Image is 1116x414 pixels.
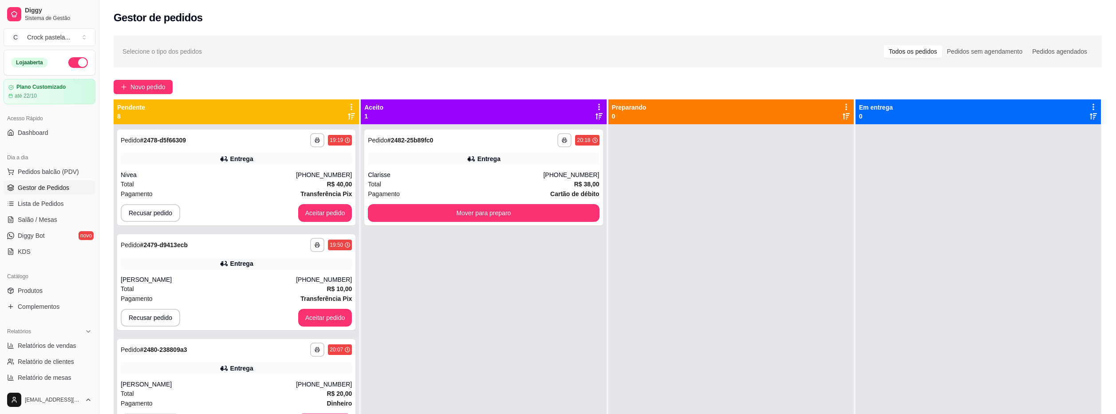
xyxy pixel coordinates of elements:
[121,189,153,199] span: Pagamento
[121,241,140,248] span: Pedido
[18,247,31,256] span: KDS
[884,45,942,58] div: Todos os pedidos
[122,47,202,56] span: Selecione o tipo dos pedidos
[114,11,203,25] h2: Gestor de pedidos
[4,197,95,211] a: Lista de Pedidos
[296,275,352,284] div: [PHONE_NUMBER]
[4,229,95,243] a: Diggy Botnovo
[121,346,140,353] span: Pedido
[4,126,95,140] a: Dashboard
[859,103,893,112] p: Em entrega
[300,190,352,197] strong: Transferência Pix
[4,4,95,25] a: DiggySistema de Gestão
[18,231,45,240] span: Diggy Bot
[300,295,352,302] strong: Transferência Pix
[942,45,1027,58] div: Pedidos sem agendamento
[121,275,296,284] div: [PERSON_NAME]
[121,389,134,398] span: Total
[368,189,400,199] span: Pagamento
[18,341,76,350] span: Relatórios de vendas
[4,371,95,385] a: Relatório de mesas
[4,111,95,126] div: Acesso Rápido
[140,346,187,353] strong: # 2480-238809a3
[121,309,180,327] button: Recusar pedido
[27,33,70,42] div: Crock pastela ...
[18,286,43,295] span: Produtos
[368,179,381,189] span: Total
[18,183,69,192] span: Gestor de Pedidos
[18,373,71,382] span: Relatório de mesas
[140,137,186,144] strong: # 2478-d5f66309
[25,396,81,403] span: [EMAIL_ADDRESS][DOMAIN_NAME]
[327,181,352,188] strong: R$ 40,00
[4,79,95,104] a: Plano Customizadoaté 22/10
[612,103,647,112] p: Preparando
[25,7,92,15] span: Diggy
[4,284,95,298] a: Produtos
[4,269,95,284] div: Catálogo
[330,241,343,248] div: 19:50
[230,364,253,373] div: Entrega
[4,300,95,314] a: Complementos
[298,309,352,327] button: Aceitar pedido
[18,357,74,366] span: Relatório de clientes
[330,346,343,353] div: 20:07
[4,339,95,353] a: Relatórios de vendas
[330,137,343,144] div: 19:19
[1027,45,1092,58] div: Pedidos agendados
[543,170,599,179] div: [PHONE_NUMBER]
[117,103,145,112] p: Pendente
[4,355,95,369] a: Relatório de clientes
[11,33,20,42] span: C
[550,190,599,197] strong: Cartão de débito
[327,390,352,397] strong: R$ 20,00
[121,84,127,90] span: plus
[296,170,352,179] div: [PHONE_NUMBER]
[368,170,543,179] div: Clarisse
[130,82,166,92] span: Novo pedido
[114,80,173,94] button: Novo pedido
[7,328,31,335] span: Relatórios
[577,137,590,144] div: 20:18
[368,137,387,144] span: Pedido
[18,167,79,176] span: Pedidos balcão (PDV)
[25,15,92,22] span: Sistema de Gestão
[574,181,599,188] strong: R$ 38,00
[364,103,383,112] p: Aceito
[859,112,893,121] p: 0
[327,400,352,407] strong: Dinheiro
[4,181,95,195] a: Gestor de Pedidos
[364,112,383,121] p: 1
[68,57,88,68] button: Alterar Status
[18,128,48,137] span: Dashboard
[121,294,153,304] span: Pagamento
[121,204,180,222] button: Recusar pedido
[387,137,434,144] strong: # 2482-25b89fc0
[4,165,95,179] button: Pedidos balcão (PDV)
[477,154,501,163] div: Entrega
[296,380,352,389] div: [PHONE_NUMBER]
[117,112,145,121] p: 8
[368,204,599,222] button: Mover para preparo
[15,92,37,99] article: até 22/10
[11,58,48,67] div: Loja aberta
[4,389,95,410] button: [EMAIL_ADDRESS][DOMAIN_NAME]
[298,204,352,222] button: Aceitar pedido
[18,302,59,311] span: Complementos
[4,150,95,165] div: Dia a dia
[18,199,64,208] span: Lista de Pedidos
[327,285,352,292] strong: R$ 10,00
[230,154,253,163] div: Entrega
[121,179,134,189] span: Total
[121,284,134,294] span: Total
[612,112,647,121] p: 0
[16,84,66,91] article: Plano Customizado
[140,241,188,248] strong: # 2479-d9413ecb
[121,398,153,408] span: Pagamento
[4,244,95,259] a: KDS
[121,170,296,179] div: Nivea
[4,213,95,227] a: Salão / Mesas
[230,259,253,268] div: Entrega
[121,380,296,389] div: [PERSON_NAME]
[18,215,57,224] span: Salão / Mesas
